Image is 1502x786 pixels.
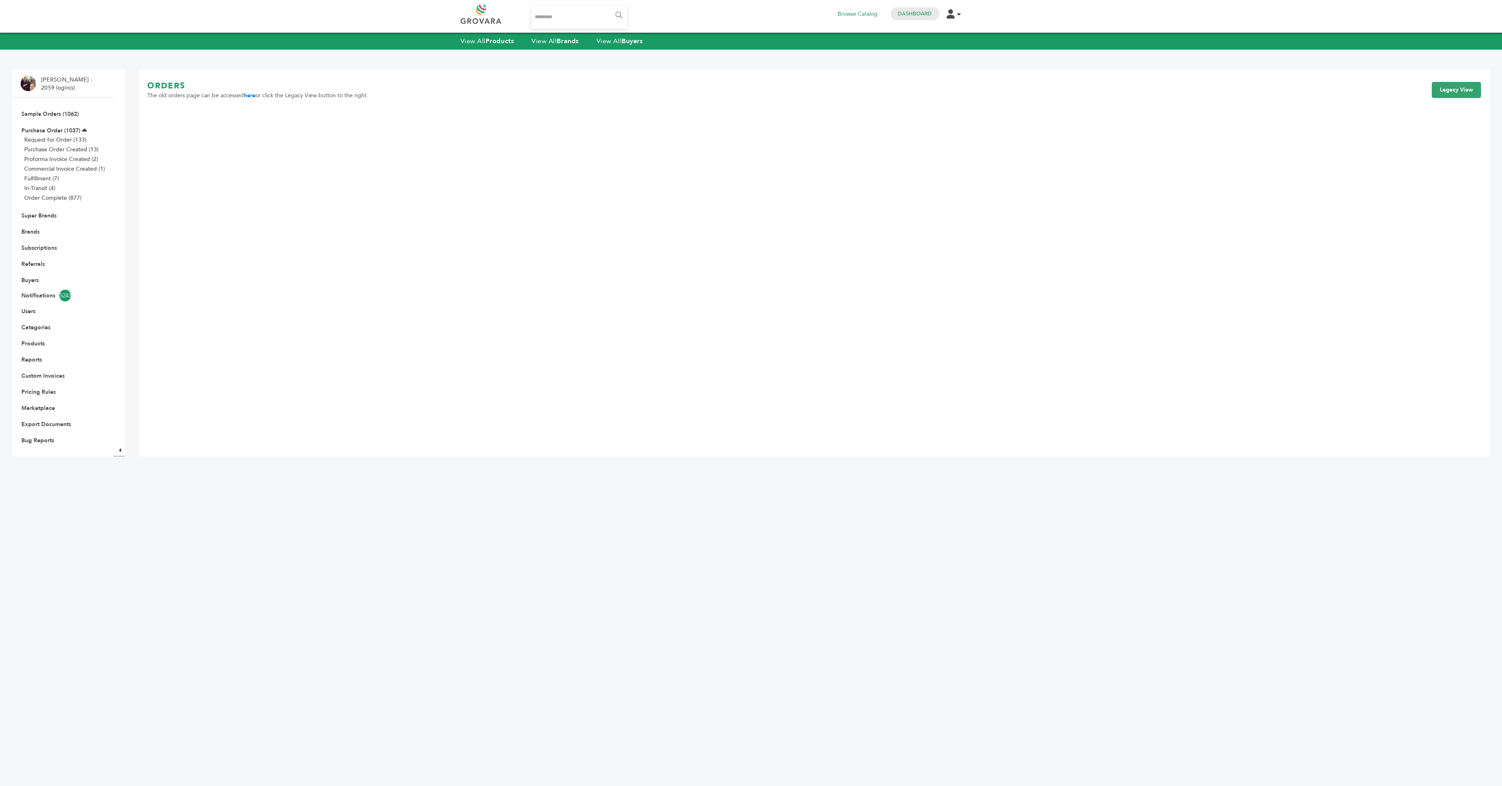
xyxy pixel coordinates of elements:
a: here [244,92,256,99]
a: Categories [21,324,50,331]
a: Proforma Invoice Created (2) [24,155,98,163]
input: Search... [532,6,627,29]
a: Order Complete (877) [24,194,82,202]
a: Buyers [21,276,39,284]
a: Purchase Order Created (13) [24,146,98,153]
a: Super Brands [21,212,57,219]
a: Brands [21,228,40,236]
a: Fulfillment (7) [24,175,59,182]
a: Bug Reports [21,437,54,444]
a: View AllProducts [461,37,514,46]
a: Notifications5243 [21,290,104,301]
h1: ORDERS [147,80,368,92]
a: View AllBrands [532,37,579,46]
li: [PERSON_NAME] - 2059 login(s) [41,76,94,92]
a: Sample Orders (1062) [21,110,79,118]
a: In-Transit (4) [24,184,55,192]
a: Purchase Order (1037) [21,127,80,134]
a: Marketplace [21,404,55,412]
strong: Buyers [622,37,643,46]
strong: Brands [557,37,578,46]
a: Referrals [21,260,45,268]
a: Browse Catalog [838,10,878,19]
a: Commercial Invoice Created (1) [24,165,105,173]
a: Dashboard [898,10,932,17]
span: The old orders page can be accessed or click the Legacy View button to the right. [147,92,368,100]
a: Custom Invoices [21,372,65,380]
a: Reports [21,356,42,364]
a: Request for Order (133) [24,136,86,144]
a: Products [21,340,45,347]
span: 5243 [59,290,71,301]
a: Legacy View [1432,82,1481,98]
a: View AllBuyers [597,37,643,46]
strong: Products [486,37,514,46]
a: Users [21,307,36,315]
a: Subscriptions [21,244,57,252]
a: Pricing Rules [21,388,56,396]
a: Export Documents [21,420,71,428]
